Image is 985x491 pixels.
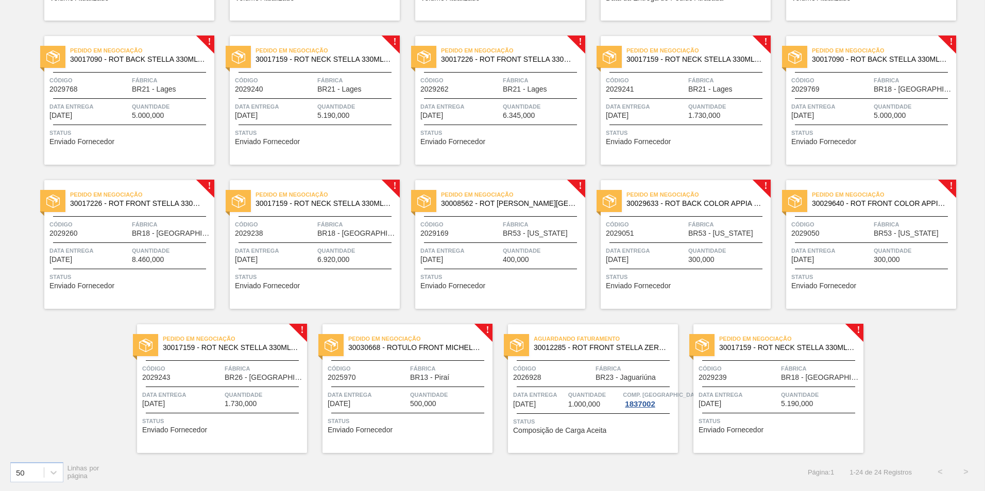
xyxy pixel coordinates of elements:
[874,85,954,93] span: BR18 - Pernambuco
[441,45,585,56] span: Pedido em Negociação
[791,128,954,138] span: Status
[235,75,315,85] span: Código
[953,459,979,485] button: >
[142,400,165,408] span: 04/10/2025
[225,363,304,374] span: Fábrica
[235,246,315,256] span: Data entrega
[49,282,114,290] span: Enviado Fornecedor
[791,246,871,256] span: Data entrega
[235,128,397,138] span: Status
[232,50,245,64] img: status
[410,374,449,381] span: BR13 - Piraí
[791,85,820,93] span: 2029769
[214,36,400,165] a: !statusPedido em Negociação30017159 - ROT NECK STELLA 330ML 429Código2029240FábricaBR21 - LagesDa...
[348,334,492,344] span: Pedido em Negociação
[781,363,861,374] span: Fábrica
[132,85,176,93] span: BR21 - Lages
[67,464,99,480] span: Linhas por página
[132,219,212,230] span: Fábrica
[317,219,397,230] span: Fábrica
[719,334,863,344] span: Pedido em Negociação
[503,230,568,237] span: BR53 - Colorado
[410,390,490,400] span: Quantidade
[70,200,206,207] span: 30017226 - ROT FRONT STELLA 330ML PM20 429
[623,390,703,400] span: Comp. Carga
[325,339,338,352] img: status
[623,390,675,408] a: Comp. [GEOGRAPHIC_DATA]1837002
[626,200,762,207] span: 30029633 - ROT BACK COLOR APPIA 600ML NIV24
[235,85,263,93] span: 2029240
[132,75,212,85] span: Fábrica
[699,363,778,374] span: Código
[420,85,449,93] span: 2029262
[441,189,585,200] span: Pedido em Negociação
[49,272,212,282] span: Status
[122,324,307,453] a: !statusPedido em Negociação30017159 - ROT NECK STELLA 330ML 429Código2029243FábricaBR26 - [GEOGRA...
[850,468,912,476] span: 1 - 24 de 24 Registros
[49,256,72,264] span: 28/09/2025
[49,138,114,146] span: Enviado Fornecedor
[420,282,485,290] span: Enviado Fornecedor
[235,230,263,237] span: 2029238
[585,36,771,165] a: !statusPedido em Negociação30017159 - ROT NECK STELLA 330ML 429Código2029241FábricaBR21 - LagesDa...
[788,195,802,208] img: status
[420,112,443,119] span: 19/09/2025
[317,230,397,237] span: BR18 - Pernambuco
[328,363,407,374] span: Código
[420,230,449,237] span: 2029169
[400,180,585,309] a: !statusPedido em Negociação30008562 - ROT [PERSON_NAME][GEOGRAPHIC_DATA][US_STATE] 600 MLCódigo20...
[225,390,304,400] span: Quantidade
[788,50,802,64] img: status
[139,339,152,352] img: status
[70,56,206,63] span: 30017090 - ROT BACK STELLA 330ML 429
[688,85,733,93] span: BR21 - Lages
[606,272,768,282] span: Status
[606,230,634,237] span: 2029051
[874,219,954,230] span: Fábrica
[513,374,541,381] span: 2026928
[49,219,129,230] span: Código
[132,112,164,119] span: 5.000,000
[606,128,768,138] span: Status
[328,426,393,434] span: Enviado Fornecedor
[256,189,400,200] span: Pedido em Negociação
[142,390,222,400] span: Data entrega
[771,36,956,165] a: !statusPedido em Negociação30017090 - ROT BACK STELLA 330ML 429Código2029769FábricaBR18 - [GEOGRA...
[503,101,583,112] span: Quantidade
[688,219,768,230] span: Fábrica
[46,50,60,64] img: status
[503,112,535,119] span: 6.345,000
[688,246,768,256] span: Quantidade
[626,45,771,56] span: Pedido em Negociação
[606,246,686,256] span: Data entrega
[606,112,629,119] span: 24/09/2025
[791,230,820,237] span: 2029050
[256,45,400,56] span: Pedido em Negociação
[688,75,768,85] span: Fábrica
[328,374,356,381] span: 2025970
[232,195,245,208] img: status
[49,246,129,256] span: Data entrega
[626,189,771,200] span: Pedido em Negociação
[606,138,671,146] span: Enviado Fornecedor
[781,390,861,400] span: Quantidade
[812,56,948,63] span: 30017090 - ROT BACK STELLA 330ML 429
[142,426,207,434] span: Enviado Fornecedor
[534,344,670,352] span: 30012285 - ROT FRONT STELLA ZERO 330ML EXP PY UR
[328,416,490,426] span: Status
[317,85,362,93] span: BR21 - Lages
[812,189,956,200] span: Pedido em Negociação
[513,363,593,374] span: Código
[781,374,861,381] span: BR18 - Pernambuco
[812,45,956,56] span: Pedido em Negociação
[420,101,500,112] span: Data entrega
[791,272,954,282] span: Status
[791,75,871,85] span: Código
[420,219,500,230] span: Código
[568,390,621,400] span: Quantidade
[420,138,485,146] span: Enviado Fornecedor
[626,56,762,63] span: 30017159 - ROT NECK STELLA 330ML 429
[348,344,484,352] span: 30030668 - ROTULO FRONT MICHELOB 330ML EXP CH
[808,468,834,476] span: Página : 1
[606,219,686,230] span: Código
